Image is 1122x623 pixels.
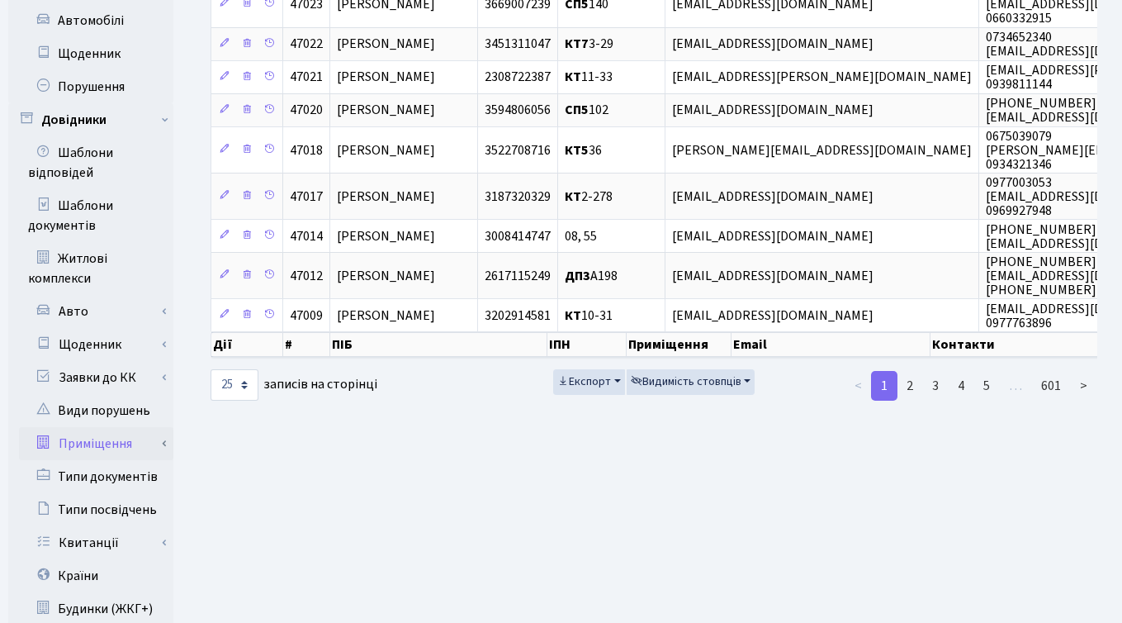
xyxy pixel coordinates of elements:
span: 3202914581 [485,307,551,326]
span: 47018 [290,141,323,159]
label: записів на сторінці [211,369,377,401]
th: Приміщення [627,332,731,357]
b: КТ [565,188,581,206]
span: 08, 55 [565,227,597,245]
span: [PERSON_NAME][EMAIL_ADDRESS][DOMAIN_NAME] [672,141,972,159]
a: Приміщення [19,427,173,460]
span: [EMAIL_ADDRESS][DOMAIN_NAME] [672,227,873,245]
span: 3008414747 [485,227,551,245]
span: [EMAIL_ADDRESS][DOMAIN_NAME] [672,307,873,326]
span: 47009 [290,307,323,326]
a: 3 [922,371,949,401]
a: Житлові комплекси [8,242,173,295]
span: 47021 [290,69,323,87]
a: 5 [973,371,1000,401]
a: Щоденник [19,328,173,361]
span: 36 [565,141,602,159]
a: 601 [1031,371,1071,401]
span: [EMAIL_ADDRESS][DOMAIN_NAME] [672,267,873,285]
a: Шаблони відповідей [8,136,173,189]
span: 102 [565,102,608,120]
span: 2617115249 [485,267,551,285]
span: [PERSON_NAME] [337,307,435,326]
b: КТ [565,69,581,87]
button: Експорт [553,369,625,395]
span: 2308722387 [485,69,551,87]
a: Типи документів [8,460,173,493]
a: Довідники [8,103,173,136]
span: 47014 [290,227,323,245]
b: ДП3 [565,267,590,285]
span: А198 [565,267,618,285]
span: [PERSON_NAME] [337,36,435,54]
span: Видимість стовпців [631,373,741,390]
a: Квитанції [19,526,173,559]
span: 3451311047 [485,36,551,54]
a: Щоденник [8,37,173,70]
span: [PERSON_NAME] [337,102,435,120]
b: КТ [565,307,581,326]
b: КТ7 [565,36,589,54]
span: 3187320329 [485,188,551,206]
a: > [1070,371,1097,401]
a: Типи посвідчень [8,493,173,526]
a: Види порушень [8,394,173,427]
span: 47020 [290,102,323,120]
span: [EMAIL_ADDRESS][DOMAIN_NAME] [672,102,873,120]
select: записів на сторінці [211,369,258,401]
span: 3594806056 [485,102,551,120]
th: Дії [211,332,283,357]
th: ПІБ [330,332,547,357]
a: Шаблони документів [8,189,173,242]
b: КТ5 [565,141,589,159]
th: # [283,332,330,357]
span: 11-33 [565,69,613,87]
th: ІПН [547,332,627,357]
a: Країни [8,559,173,592]
a: 1 [871,371,897,401]
th: Email [731,332,930,357]
span: [EMAIL_ADDRESS][DOMAIN_NAME] [672,36,873,54]
span: Експорт [557,373,611,390]
span: [PERSON_NAME] [337,227,435,245]
b: СП5 [565,102,589,120]
span: [PERSON_NAME] [337,188,435,206]
a: 4 [948,371,974,401]
a: 2 [897,371,923,401]
span: 2-278 [565,188,613,206]
span: 10-31 [565,307,613,326]
a: Авто [19,295,173,328]
span: [PERSON_NAME] [337,267,435,285]
a: Заявки до КК [19,361,173,394]
span: 47022 [290,36,323,54]
span: [PERSON_NAME] [337,69,435,87]
span: 3522708716 [485,141,551,159]
a: Порушення [8,70,173,103]
span: 47017 [290,188,323,206]
span: [EMAIL_ADDRESS][PERSON_NAME][DOMAIN_NAME] [672,69,972,87]
span: 3-29 [565,36,613,54]
button: Видимість стовпців [627,369,755,395]
span: 47012 [290,267,323,285]
a: Автомобілі [8,4,173,37]
span: [EMAIL_ADDRESS][DOMAIN_NAME] [672,188,873,206]
span: [PERSON_NAME] [337,141,435,159]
